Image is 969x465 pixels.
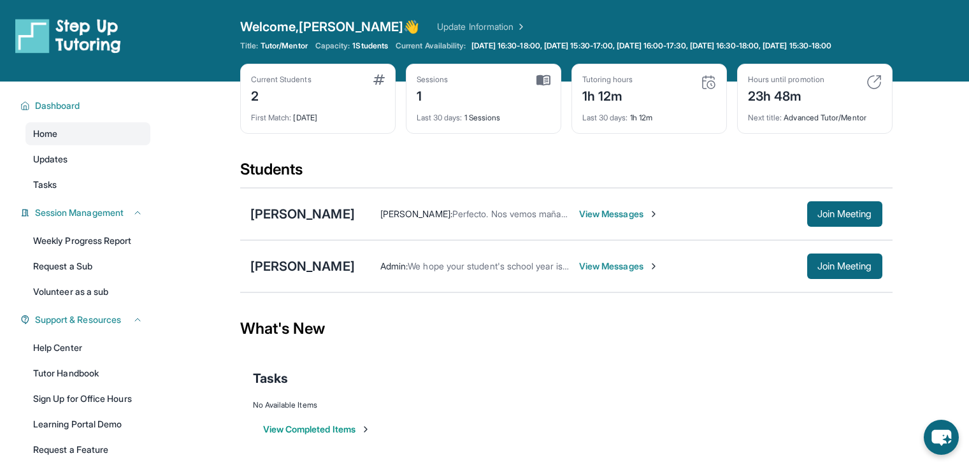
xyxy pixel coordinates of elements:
img: card [701,75,716,90]
span: [PERSON_NAME] : [380,208,452,219]
span: Updates [33,153,68,166]
span: Last 30 days : [417,113,463,122]
button: Support & Resources [30,313,143,326]
a: Request a Feature [25,438,150,461]
a: Tasks [25,173,150,196]
a: Tutor Handbook [25,362,150,385]
img: Chevron-Right [649,261,659,271]
a: Sign Up for Office Hours [25,387,150,410]
button: View Completed Items [263,423,371,436]
span: Perfecto. Nos vemos mañana. [452,208,573,219]
button: Session Management [30,206,143,219]
img: logo [15,18,121,54]
span: Capacity: [315,41,350,51]
a: Weekly Progress Report [25,229,150,252]
span: Welcome, [PERSON_NAME] 👋 [240,18,420,36]
img: Chevron-Right [649,209,659,219]
div: Advanced Tutor/Mentor [748,105,882,123]
a: Home [25,122,150,145]
span: [DATE] 16:30-18:00, [DATE] 15:30-17:00, [DATE] 16:00-17:30, [DATE] 16:30-18:00, [DATE] 15:30-18:00 [471,41,832,51]
div: Current Students [251,75,312,85]
div: 23h 48m [748,85,824,105]
div: Tutoring hours [582,75,633,85]
div: Sessions [417,75,449,85]
span: Dashboard [35,99,80,112]
span: Home [33,127,57,140]
img: card [536,75,550,86]
div: [PERSON_NAME] [250,205,355,223]
span: Join Meeting [817,262,872,270]
a: Updates [25,148,150,171]
span: Tutor/Mentor [261,41,308,51]
span: Session Management [35,206,124,219]
div: 2 [251,85,312,105]
img: Chevron Right [513,20,526,33]
div: [DATE] [251,105,385,123]
span: Support & Resources [35,313,121,326]
div: 1h 12m [582,105,716,123]
button: Dashboard [30,99,143,112]
a: Volunteer as a sub [25,280,150,303]
div: 1h 12m [582,85,633,105]
span: View Messages [579,260,659,273]
span: Current Availability: [396,41,466,51]
div: No Available Items [253,400,880,410]
button: chat-button [924,420,959,455]
span: Next title : [748,113,782,122]
span: Tasks [33,178,57,191]
a: Learning Portal Demo [25,413,150,436]
span: Tasks [253,369,288,387]
span: View Messages [579,208,659,220]
img: card [866,75,882,90]
a: Help Center [25,336,150,359]
div: 1 Sessions [417,105,550,123]
img: card [373,75,385,85]
a: Request a Sub [25,255,150,278]
span: Join Meeting [817,210,872,218]
div: 1 [417,85,449,105]
a: Update Information [437,20,526,33]
span: First Match : [251,113,292,122]
span: Last 30 days : [582,113,628,122]
a: [DATE] 16:30-18:00, [DATE] 15:30-17:00, [DATE] 16:00-17:30, [DATE] 16:30-18:00, [DATE] 15:30-18:00 [469,41,835,51]
button: Join Meeting [807,254,882,279]
div: [PERSON_NAME] [250,257,355,275]
div: Hours until promotion [748,75,824,85]
div: What's New [240,301,893,357]
span: 1 Students [352,41,388,51]
span: Title: [240,41,258,51]
button: Join Meeting [807,201,882,227]
div: Students [240,159,893,187]
span: Admin : [380,261,408,271]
